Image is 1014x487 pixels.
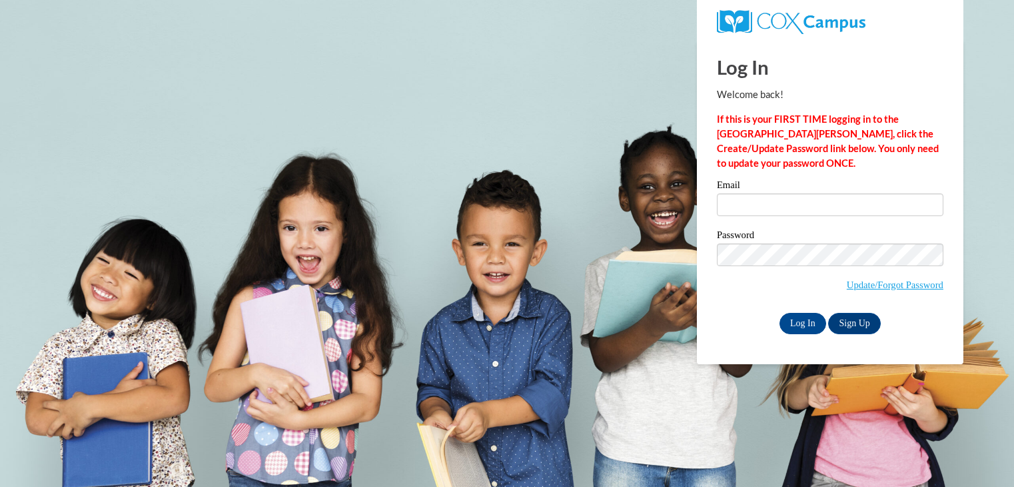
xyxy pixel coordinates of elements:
label: Email [717,180,943,193]
strong: If this is your FIRST TIME logging in to the [GEOGRAPHIC_DATA][PERSON_NAME], click the Create/Upd... [717,113,939,169]
a: Update/Forgot Password [847,280,943,290]
h1: Log In [717,53,943,81]
img: COX Campus [717,10,865,34]
p: Welcome back! [717,87,943,102]
label: Password [717,230,943,243]
a: Sign Up [828,313,880,334]
a: COX Campus [717,15,865,27]
input: Log In [779,313,826,334]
